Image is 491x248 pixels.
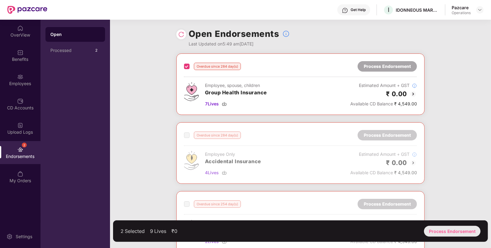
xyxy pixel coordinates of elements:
[205,89,267,97] h3: Group Health Insurance
[17,25,23,31] img: svg+xml;base64,PHN2ZyBpZD0iSG9tZSIgeG1sbnM9Imh0dHA6Ly93d3cudzMub3JnLzIwMDAvc3ZnIiB3aWR0aD0iMjAiIG...
[424,226,481,237] div: Process Endorsement
[222,101,227,106] img: svg+xml;base64,PHN2ZyBpZD0iRG93bmxvYWQtMzJ4MzIiIHhtbG5zPSJodHRwOi8vd3d3LnczLm9yZy8yMDAwL3N2ZyIgd2...
[150,228,166,234] div: 9 Lives
[17,74,23,80] img: svg+xml;base64,PHN2ZyBpZD0iRW1wbG95ZWVzIiB4bWxucz0iaHR0cDovL3d3dy53My5vcmcvMjAwMC9zdmciIHdpZHRoPS...
[189,41,290,47] div: Last Updated on 5:49 am[DATE]
[282,30,290,37] img: svg+xml;base64,PHN2ZyBpZD0iSW5mb18tXzMyeDMyIiBkYXRhLW5hbWU9IkluZm8gLSAzMngzMiIgeG1sbnM9Imh0dHA6Ly...
[17,171,23,177] img: svg+xml;base64,PHN2ZyBpZD0iTXlfT3JkZXJzIiBkYXRhLW5hbWU9Ik15IE9yZGVycyIgeG1sbnM9Imh0dHA6Ly93d3cudz...
[412,83,417,88] img: svg+xml;base64,PHN2ZyBpZD0iSW5mb18tXzMyeDMyIiBkYXRhLW5hbWU9IkluZm8gLSAzMngzMiIgeG1sbnM9Imh0dHA6Ly...
[350,100,417,107] div: ₹ 4,549.00
[388,6,389,14] span: I
[205,100,219,107] span: 7 Lives
[171,228,177,234] div: ₹0
[452,5,471,10] div: Pazcare
[364,63,411,70] div: Process Endorsement
[350,101,393,106] span: Available CD Balance
[351,7,366,12] div: Get Help
[184,82,199,101] img: svg+xml;base64,PHN2ZyB4bWxucz0iaHR0cDovL3d3dy53My5vcmcvMjAwMC9zdmciIHdpZHRoPSI0Ny43MTQiIGhlaWdodD...
[93,47,100,54] div: 2
[22,143,27,148] div: 2
[189,27,279,41] h1: Open Endorsements
[350,82,417,89] div: Estimated Amount + GST
[17,49,23,56] img: svg+xml;base64,PHN2ZyBpZD0iQmVuZWZpdHMiIHhtbG5zPSJodHRwOi8vd3d3LnczLm9yZy8yMDAwL3N2ZyIgd2lkdGg9Ij...
[386,89,407,99] h2: ₹ 0.00
[205,82,267,89] div: Employee, spouse, children
[17,98,23,104] img: svg+xml;base64,PHN2ZyBpZD0iQ0RfQWNjb3VudHMiIGRhdGEtbmFtZT0iQ0QgQWNjb3VudHMiIHhtbG5zPSJodHRwOi8vd3...
[14,234,34,240] div: Settings
[452,10,471,15] div: Operations
[342,7,348,14] img: svg+xml;base64,PHN2ZyBpZD0iSGVscC0zMngzMiIgeG1sbnM9Imh0dHA6Ly93d3cudzMub3JnLzIwMDAvc3ZnIiB3aWR0aD...
[17,122,23,128] img: svg+xml;base64,PHN2ZyBpZD0iVXBsb2FkX0xvZ3MiIGRhdGEtbmFtZT0iVXBsb2FkIExvZ3MiIHhtbG5zPSJodHRwOi8vd3...
[410,90,417,98] img: svg+xml;base64,PHN2ZyBpZD0iQmFjay0yMHgyMCIgeG1sbnM9Imh0dHA6Ly93d3cudzMub3JnLzIwMDAvc3ZnIiB3aWR0aD...
[7,6,47,14] img: New Pazcare Logo
[477,7,482,12] img: svg+xml;base64,PHN2ZyBpZD0iRHJvcGRvd24tMzJ4MzIiIHhtbG5zPSJodHRwOi8vd3d3LnczLm9yZy8yMDAwL3N2ZyIgd2...
[17,147,23,153] img: svg+xml;base64,PHN2ZyBpZD0iRW5kb3JzZW1lbnRzIiB4bWxucz0iaHR0cDovL3d3dy53My5vcmcvMjAwMC9zdmciIHdpZH...
[396,7,439,13] div: IDONNEOUS MARKETING SERVICES PRIVATE LIMITED- champion
[50,31,100,37] div: Open
[194,63,241,70] div: Overdue since 284 day(s)
[6,234,13,240] img: svg+xml;base64,PHN2ZyBpZD0iU2V0dGluZy0yMHgyMCIgeG1sbnM9Imh0dHA6Ly93d3cudzMub3JnLzIwMDAvc3ZnIiB3aW...
[120,228,145,234] div: 2 Selected
[50,48,93,53] div: Processed
[178,31,184,37] img: svg+xml;base64,PHN2ZyBpZD0iUmVsb2FkLTMyeDMyIiB4bWxucz0iaHR0cDovL3d3dy53My5vcmcvMjAwMC9zdmciIHdpZH...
